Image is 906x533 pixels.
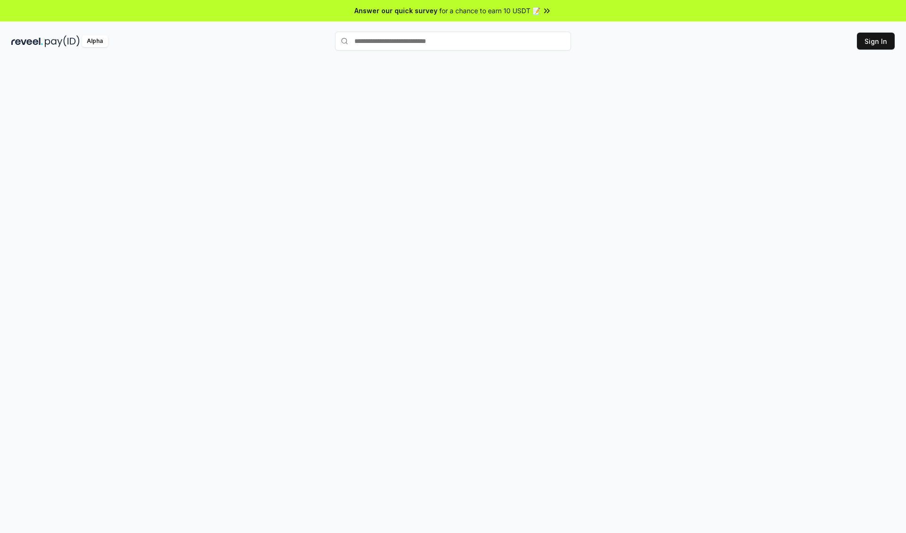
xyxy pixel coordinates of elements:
img: pay_id [45,35,80,47]
img: reveel_dark [11,35,43,47]
span: Answer our quick survey [354,6,437,16]
div: Alpha [82,35,108,47]
button: Sign In [857,33,895,50]
span: for a chance to earn 10 USDT 📝 [439,6,540,16]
